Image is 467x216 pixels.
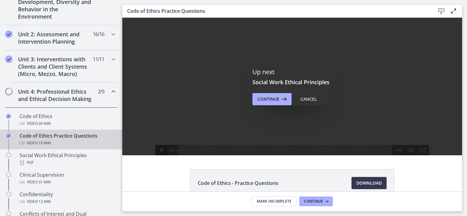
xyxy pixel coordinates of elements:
[20,120,115,127] div: Video
[282,127,295,138] button: Show settings menu
[38,178,51,186] span: · 31 min
[20,113,115,127] div: Code of Ethics
[356,179,382,187] span: Download
[296,93,322,105] button: Cancel
[33,127,45,138] button: Play Video
[295,127,307,138] button: Fullscreen
[20,139,115,147] div: Video
[20,159,115,166] div: PDF
[304,199,323,204] span: Continue
[98,88,104,95] span: 2 / 9
[5,31,13,38] i: Completed
[20,132,115,147] div: Code of Ethics Practice Questions
[20,152,115,166] div: Social Work Ethical Principles
[18,56,93,77] h2: Unit 3: Interventions with Clients and Client Systems (Micro, Mezzo, Macro)
[20,178,115,186] div: Video
[6,133,11,138] i: Completed
[270,127,282,138] button: Mute
[252,78,332,86] h3: Social Work Ethical Principles
[20,171,115,186] div: Clinical Supervision
[299,196,333,206] button: Continue
[252,196,297,206] button: Mark Incomplete
[18,88,93,103] h2: Unit 4: Professional Ethics and Ethical Decision Making
[351,177,387,189] a: Download
[127,7,425,15] h3: Code of Ethics Practice Questions
[198,179,278,187] span: Code of Ethics - Practice Questions
[38,139,51,147] span: · 19 min
[6,114,11,119] i: Completed
[38,120,51,127] span: · 36 min
[252,93,292,105] button: Continue
[61,127,267,138] div: Playbar
[20,191,115,205] div: Confidentiality
[252,68,332,76] p: Up next
[38,198,51,205] span: · 12 min
[5,56,13,63] i: Completed
[93,56,104,63] span: 11 / 11
[93,31,104,38] span: 16 / 16
[20,198,115,205] div: Video
[18,31,93,45] h2: Unit 2: Assessment and Intervention Planning
[257,199,292,204] span: Mark Incomplete
[257,95,279,103] span: Continue
[300,95,317,103] div: Cancel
